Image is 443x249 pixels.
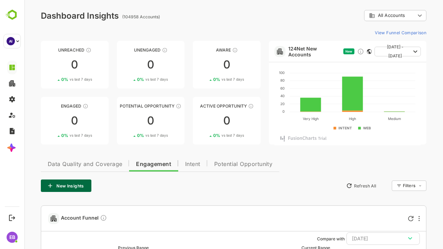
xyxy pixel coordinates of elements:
[256,94,260,98] text: 40
[7,232,18,243] div: EB
[258,109,260,113] text: 0
[17,11,94,21] div: Dashboard Insights
[17,59,84,70] div: 0
[7,37,15,45] div: AI
[169,115,236,126] div: 0
[364,117,377,121] text: Medium
[76,214,83,222] div: Compare Funnel to any previous dates, and click on any plot in the current funnel to view the det...
[138,47,143,53] div: These accounts have not shown enough engagement and need nurturing
[394,216,396,221] div: More
[93,115,161,126] div: 0
[17,47,84,53] div: Unreached
[169,97,236,145] a: Active OpportunityThese accounts have open opportunities which might be at any of the Sales Stage...
[98,14,138,19] ag: (104958 Accounts)
[384,216,389,221] div: Refresh
[255,71,260,75] text: 100
[378,179,402,192] div: Filters
[17,41,84,89] a: UnreachedThese accounts have not been engaged with for a defined time period00%vs last 7 days
[325,117,332,121] text: High
[45,133,68,138] span: vs last 7 days
[256,102,260,106] text: 20
[58,103,64,109] div: These accounts are warm, further nurturing would qualify them to MQAs
[113,133,144,138] div: 0 %
[333,48,340,55] div: Discover new ICP-fit accounts showing engagement — via intent surges, anonymous website visits, L...
[62,47,67,53] div: These accounts have not been engaged with for a defined time period
[197,77,220,82] span: vs last 7 days
[348,27,402,38] button: View Funnel Comparison
[224,103,229,109] div: These accounts have open opportunities which might be at any of the Sales Stages
[17,179,67,192] button: New Insights
[3,8,21,21] img: BambooboxLogoMark.f1c84d78b4c51b1a7b5f700c9845e183.svg
[93,59,161,70] div: 0
[24,162,98,167] span: Data Quality and Coverage
[328,234,390,243] div: [DATE]
[343,49,347,54] div: This card does not support filter and segments
[256,78,260,82] text: 80
[93,41,161,89] a: UnengagedThese accounts have not shown enough engagement and need nurturing00%vs last 7 days
[93,103,161,109] div: Potential Opportunity
[17,115,84,126] div: 0
[190,162,248,167] span: Potential Opportunity
[121,133,144,138] span: vs last 7 days
[264,46,316,57] a: 124Net New Accounts
[93,97,161,145] a: Potential OpportunityThese accounts are MQAs and can be passed on to Inside Sales00%vs last 7 days
[354,13,381,18] span: All Accounts
[279,117,295,121] text: Very High
[350,47,397,56] button: [DATE] - [DATE]
[208,47,214,53] div: These accounts have just entered the buying cycle and need further nurturing
[169,59,236,70] div: 0
[7,213,17,222] button: Logout
[379,183,391,188] div: Filters
[37,214,83,222] span: Account Funnel
[37,77,68,82] div: 0 %
[169,103,236,109] div: Active Opportunity
[345,12,391,19] div: All Accounts
[37,133,68,138] div: 0 %
[340,9,402,22] div: All Accounts
[112,162,147,167] span: Engagement
[189,133,220,138] div: 0 %
[161,162,176,167] span: Intent
[152,103,157,109] div: These accounts are MQAs and can be passed on to Inside Sales
[169,41,236,89] a: AwareThese accounts have just entered the buying cycle and need further nurturing00%vs last 7 days
[93,47,161,53] div: Unengaged
[17,97,84,145] a: EngagedThese accounts are warm, further nurturing would qualify them to MQAs00%vs last 7 days
[45,77,68,82] span: vs last 7 days
[322,232,396,245] button: [DATE]
[356,43,386,61] span: [DATE] - [DATE]
[197,133,220,138] span: vs last 7 days
[256,86,260,90] text: 60
[293,236,320,241] ag: Compare with
[169,47,236,53] div: Aware
[17,103,84,109] div: Engaged
[189,77,220,82] div: 0 %
[321,49,328,53] span: New
[121,77,144,82] span: vs last 7 days
[319,180,355,191] button: Refresh All
[113,77,144,82] div: 0 %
